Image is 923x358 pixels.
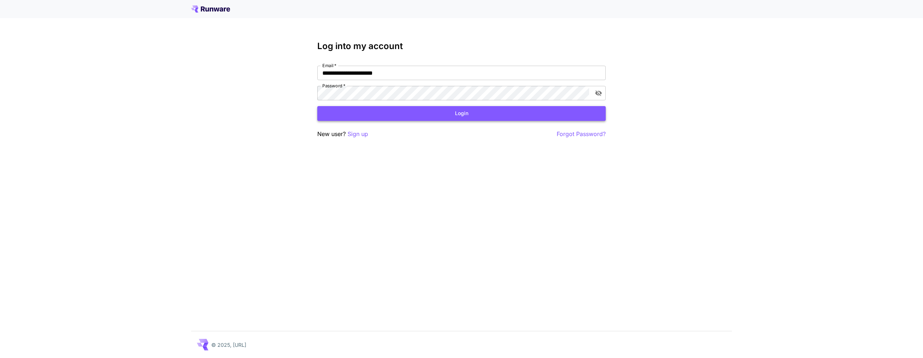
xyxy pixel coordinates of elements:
[322,83,345,89] label: Password
[317,130,368,139] p: New user?
[592,87,605,100] button: toggle password visibility
[317,106,606,121] button: Login
[211,341,246,349] p: © 2025, [URL]
[317,41,606,51] h3: Log into my account
[322,62,336,69] label: Email
[348,130,368,139] button: Sign up
[557,130,606,139] button: Forgot Password?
